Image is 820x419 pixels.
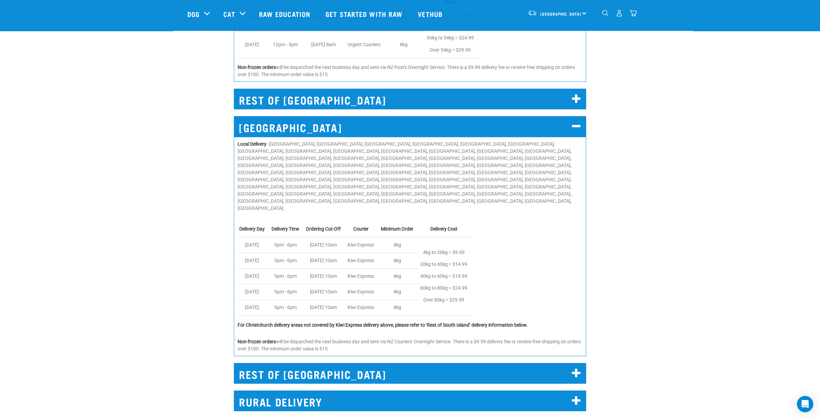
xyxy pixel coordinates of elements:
strong: Courier [353,226,369,232]
h2: REST OF [GEOGRAPHIC_DATA] [234,89,586,109]
td: [DATE] 10am [304,253,346,268]
img: home-icon@2x.png [630,10,637,17]
td: [DATE] [238,300,270,315]
strong: Delivery Time [272,226,299,232]
td: [DATE] [238,31,270,58]
strong: Minimum Order [381,226,413,232]
strong: Ordering Cut-Off [306,226,341,232]
p: - [GEOGRAPHIC_DATA], [GEOGRAPHIC_DATA], [GEOGRAPHIC_DATA], [GEOGRAPHIC_DATA], [GEOGRAPHIC_DATA], ... [238,141,582,212]
h2: RURAL DELIVERY [234,390,586,411]
img: van-moving.png [528,10,537,16]
td: 12pm - 5pm [270,31,304,58]
a: Dog [187,9,200,19]
td: 4kg [379,269,418,284]
td: 5pm - 6pm [270,284,304,300]
strong: For Christchurch delivery areas not covered by Kiwi Express delivery above, please refer to ‘Rest... [238,322,528,328]
strong: Delivery Cost [430,226,458,232]
a: Get started with Raw [319,0,411,28]
td: 4kg [379,300,418,315]
td: [DATE] 10am [304,284,346,300]
td: [DATE] [238,237,270,253]
img: home-icon-1@2x.png [602,10,609,16]
a: Raw Education [252,0,319,28]
p: 6kg to 18kg = $14.99 18kg to 36kg = $19.99 36kg to 54kg = $24.99 Over 54kg = $29.99 [427,8,474,56]
td: 5pm - 6pm [270,253,304,268]
td: [DATE] 10am [304,269,346,284]
td: [DATE] [238,253,270,268]
td: 5pm - 6pm [270,237,304,253]
td: 8kg [386,31,425,58]
td: Kiwi Express [346,237,379,253]
td: 4kg [379,253,418,268]
td: Urgent Couriers [346,31,386,58]
td: [DATE] 10am [304,300,346,315]
td: 4kg [379,284,418,300]
div: Open Intercom Messenger [797,396,813,412]
p: will be dispatched the next business day and sent via NZ Post's Overnight Service. There is a $9.... [238,64,582,78]
a: Vethub [411,0,451,28]
td: [DATE] [238,284,270,300]
img: user.png [616,10,623,17]
td: Kiwi Express [346,253,379,268]
td: 5pm - 6pm [270,300,304,315]
td: [DATE] 8am [304,31,346,58]
td: 4kg [379,237,418,253]
td: Kiwi Express [346,284,379,300]
p: will be dispatched the next business day and sent via NZ Couriers' Overnight Service. There is a ... [238,338,582,352]
td: Kiwi Express [346,300,379,315]
strong: Non-frozen orders [238,65,276,70]
h2: [GEOGRAPHIC_DATA] [234,116,586,137]
td: [DATE] 10am [304,237,346,253]
strong: Non-frozen orders [238,339,276,344]
a: Cat [223,9,235,19]
td: [DATE] [238,269,270,284]
h2: REST OF [GEOGRAPHIC_DATA] [234,363,586,384]
span: [GEOGRAPHIC_DATA] [540,13,581,15]
td: 5pm - 6pm [270,269,304,284]
strong: Local Delivery [238,141,266,147]
p: 4kg to 20kg = $9.99 20kg to 40kg = $14.99 40kg to 60kg = $19.99 60kg to 80kg = $24.99 Over 80kg =... [420,247,467,306]
strong: Delivery Day [239,226,265,232]
td: Kiwi Express [346,269,379,284]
